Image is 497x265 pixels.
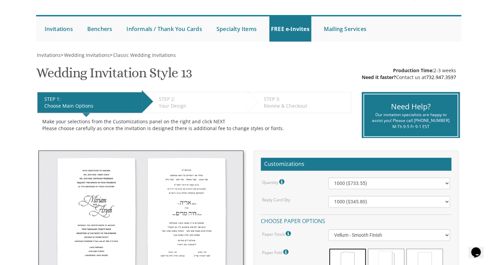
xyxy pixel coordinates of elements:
[262,197,290,203] label: Reply Card Qty
[44,103,138,109] div: Choose Main Options
[369,112,452,129] div: Our invitation specialists are happy to assist you! Please call [PHONE_NUMBER] M-Th 9-5 Fr 9-1 EST
[112,52,176,58] a: Classic Wedding Invitations
[63,52,110,58] a: Wedding Invitations
[110,52,176,58] span: >
[159,103,243,109] div: Your Design
[426,74,456,80] a: 732.947.3597
[125,16,204,42] a: Informals / Thank You Cards
[215,16,258,42] a: Specialty Items
[44,96,138,103] div: STEP 1:
[262,229,292,238] label: Paper Stock
[393,67,434,74] span: Production Time:
[362,74,396,80] span: Need it faster?
[262,177,286,186] label: Quantity
[61,52,110,58] span: >
[86,16,114,42] a: Benchers
[369,101,452,112] div: Need Help?
[263,96,347,103] div: STEP 3:
[43,16,75,42] a: Invitations
[362,67,456,81] div: 2-3 weeks Contact us at
[261,158,451,171] h2: Customizations
[468,238,490,258] iframe: chat widget
[159,96,243,103] div: STEP 2:
[36,65,192,85] h1: Wedding Invitation Style 13
[262,248,290,256] label: Paper Fold
[37,52,61,58] span: Invitations
[263,103,347,109] div: Review & Checkout
[42,118,346,132] div: Make your selections from the Customizations panel on the right and click NEXT Please choose care...
[269,16,311,42] a: FREE e-Invites
[261,214,451,226] h4: Choose paper options
[64,52,110,58] span: Wedding Invitations
[36,52,61,58] a: Invitations
[322,16,368,42] a: Mailing Services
